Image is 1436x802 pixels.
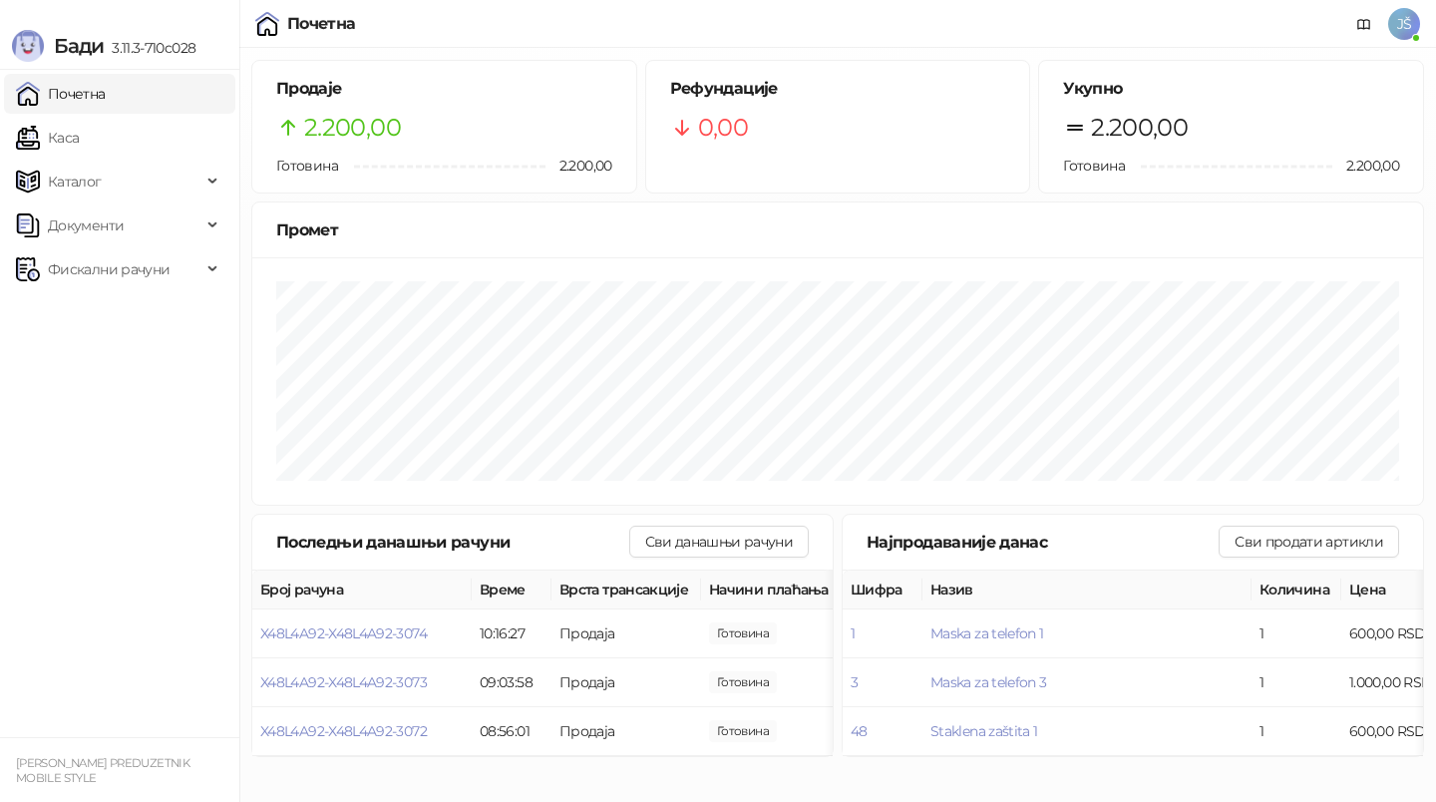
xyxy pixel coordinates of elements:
[287,16,356,32] div: Почетна
[472,707,551,756] td: 08:56:01
[48,205,124,245] span: Документи
[12,30,44,62] img: Logo
[472,609,551,658] td: 10:16:27
[472,571,551,609] th: Време
[551,707,701,756] td: Продаја
[472,658,551,707] td: 09:03:58
[1252,658,1341,707] td: 1
[867,530,1219,555] div: Најпродаваније данас
[1252,609,1341,658] td: 1
[260,673,427,691] button: X48L4A92-X48L4A92-3073
[1252,707,1341,756] td: 1
[930,624,1043,642] button: Maska za telefon 1
[670,77,1006,101] h5: Рефундације
[1388,8,1420,40] span: JŠ
[709,720,777,742] span: 600,00
[930,673,1046,691] button: Maska za telefon 3
[1219,526,1399,558] button: Сви продати артикли
[701,571,900,609] th: Начини плаћања
[545,155,612,177] span: 2.200,00
[698,109,748,147] span: 0,00
[16,74,106,114] a: Почетна
[551,658,701,707] td: Продаја
[922,571,1252,609] th: Назив
[276,77,612,101] h5: Продаје
[260,722,427,740] button: X48L4A92-X48L4A92-3072
[851,624,855,642] button: 1
[843,571,922,609] th: Шифра
[1332,155,1399,177] span: 2.200,00
[54,34,104,58] span: Бади
[48,249,170,289] span: Фискални рачуни
[1348,8,1380,40] a: Документација
[1063,77,1399,101] h5: Укупно
[1252,571,1341,609] th: Количина
[851,673,858,691] button: 3
[48,162,102,201] span: Каталог
[104,39,195,57] span: 3.11.3-710c028
[930,722,1037,740] button: Staklena zaštita 1
[629,526,809,558] button: Сви данашњи рачуни
[276,217,1399,242] div: Промет
[16,118,79,158] a: Каса
[260,624,427,642] button: X48L4A92-X48L4A92-3074
[551,609,701,658] td: Продаја
[1063,157,1125,175] span: Готовина
[276,157,338,175] span: Готовина
[252,571,472,609] th: Број рачуна
[16,756,189,785] small: [PERSON_NAME] PREDUZETNIK MOBILE STYLE
[276,530,629,555] div: Последњи данашњи рачуни
[709,671,777,693] span: 600,00
[851,722,868,740] button: 48
[709,622,777,644] span: 1.000,00
[304,109,401,147] span: 2.200,00
[1091,109,1188,147] span: 2.200,00
[551,571,701,609] th: Врста трансакције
